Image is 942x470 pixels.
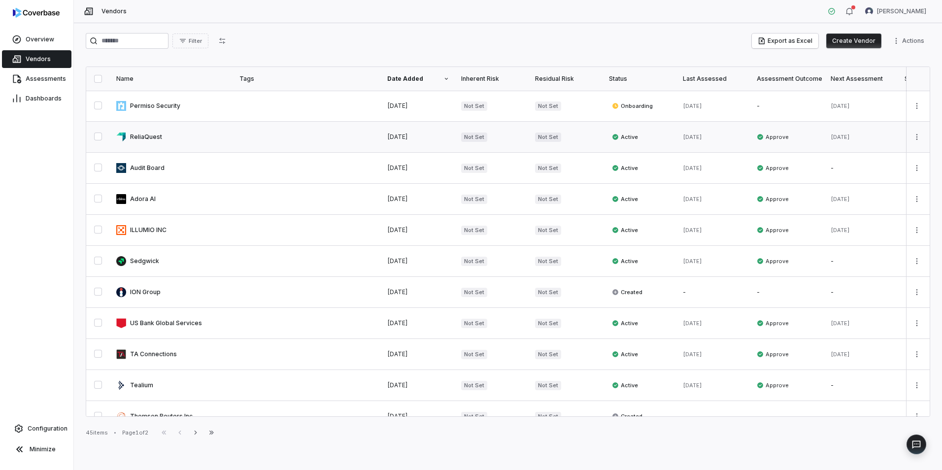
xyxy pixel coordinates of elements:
button: More actions [909,409,925,424]
div: Tags [239,75,375,83]
button: Export as Excel [752,34,818,48]
span: [PERSON_NAME] [877,7,926,15]
span: [DATE] [387,257,408,265]
button: More actions [909,99,925,113]
span: Not Set [461,350,487,359]
span: [DATE] [683,196,702,202]
span: Overview [26,35,54,43]
span: [DATE] [831,102,850,109]
td: - [825,277,899,308]
span: Not Set [535,257,561,266]
span: Not Set [535,288,561,297]
span: Active [612,257,638,265]
button: More actions [909,285,925,300]
span: Not Set [461,319,487,328]
div: • [114,429,116,436]
span: Not Set [535,319,561,328]
td: - [825,246,899,277]
a: Assessments [2,70,71,88]
span: Active [612,319,638,327]
span: Not Set [461,288,487,297]
td: - [751,401,825,432]
span: Not Set [535,381,561,390]
button: More actions [909,192,925,206]
button: Filter [172,34,208,48]
span: Not Set [535,350,561,359]
button: More actions [909,316,925,331]
a: Dashboards [2,90,71,107]
button: More actions [889,34,930,48]
span: Not Set [535,226,561,235]
span: Dashboards [26,95,62,102]
button: More actions [909,130,925,144]
span: [DATE] [683,102,702,109]
span: Not Set [461,133,487,142]
div: Date Added [387,75,449,83]
button: More actions [909,223,925,237]
button: More actions [909,347,925,362]
span: Not Set [461,257,487,266]
span: [DATE] [387,319,408,327]
div: Last Assessed [683,75,745,83]
span: Not Set [461,101,487,111]
span: Filter [189,37,202,45]
span: [DATE] [387,412,408,420]
span: Not Set [535,195,561,204]
span: Active [612,381,638,389]
span: [DATE] [387,381,408,389]
div: Residual Risk [535,75,597,83]
td: - [677,401,751,432]
span: [DATE] [831,134,850,140]
span: [DATE] [683,165,702,171]
span: Not Set [535,412,561,421]
span: Onboarding [612,102,653,110]
button: Luke Taylor avatar[PERSON_NAME] [859,4,932,19]
td: - [751,91,825,122]
span: Vendors [26,55,51,63]
span: [DATE] [683,320,702,327]
span: Created [612,412,642,420]
span: Not Set [535,133,561,142]
td: - [677,277,751,308]
td: - [825,401,899,432]
span: Minimize [30,445,56,453]
span: Not Set [461,226,487,235]
button: More actions [909,161,925,175]
span: [DATE] [831,196,850,202]
div: 45 items [86,429,108,436]
button: More actions [909,254,925,269]
span: [DATE] [387,164,408,171]
span: [DATE] [387,133,408,140]
a: Vendors [2,50,71,68]
span: Active [612,350,638,358]
span: [DATE] [683,351,702,358]
span: Active [612,133,638,141]
span: Not Set [535,101,561,111]
img: Coverbase logo [13,8,60,18]
a: Overview [2,31,71,48]
div: Next Assessment [831,75,893,83]
img: Luke Taylor avatar [865,7,873,15]
span: [DATE] [683,134,702,140]
div: Assessment Outcome [757,75,819,83]
td: - [825,153,899,184]
span: Created [612,288,642,296]
span: Configuration [28,425,67,433]
a: Configuration [4,420,69,437]
span: Active [612,195,638,203]
span: Not Set [461,195,487,204]
span: Not Set [461,381,487,390]
span: Not Set [461,164,487,173]
span: [DATE] [387,288,408,296]
span: [DATE] [387,226,408,234]
div: Inherent Risk [461,75,523,83]
span: Vendors [101,7,127,15]
button: More actions [909,378,925,393]
div: Page 1 of 2 [122,429,148,436]
span: Not Set [461,412,487,421]
span: [DATE] [831,227,850,234]
td: - [751,277,825,308]
span: Not Set [535,164,561,173]
span: [DATE] [683,227,702,234]
span: [DATE] [831,351,850,358]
